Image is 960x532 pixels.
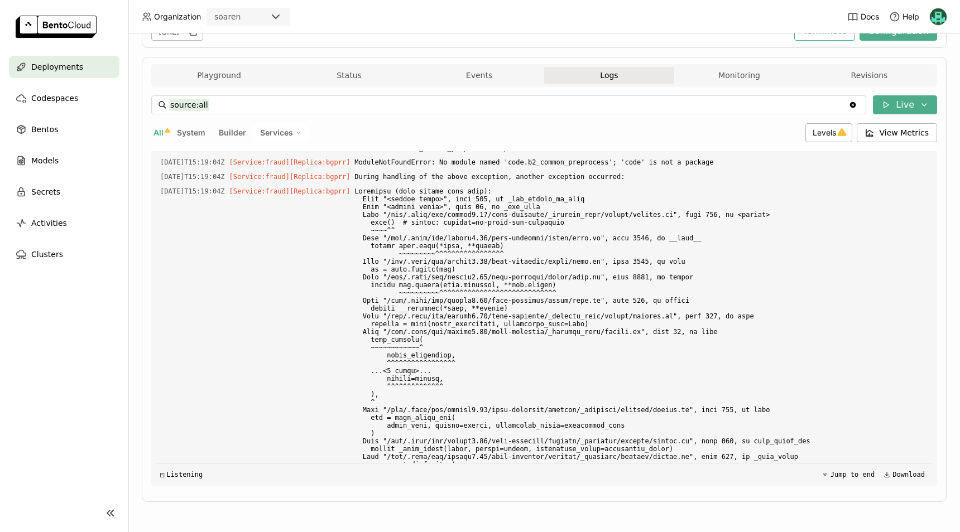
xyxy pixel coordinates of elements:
[600,70,618,80] span: Logs
[160,185,225,197] span: 2025-10-08T15:19:04.678Z
[9,56,119,78] a: Deployments
[151,125,166,140] button: All
[9,87,119,109] a: Codespaces
[857,123,938,142] button: View Metrics
[805,123,852,142] div: Levels
[31,123,58,136] span: Bentos
[260,128,293,138] span: Services
[354,156,928,168] span: ModuleNotFoundError: No module named 'code.b2_common_preprocess'; 'code' is not a package
[31,60,83,74] span: Deployments
[214,11,241,22] div: soaren
[16,16,97,38] img: logo
[9,243,119,265] a: Clusters
[9,212,119,234] a: Activities
[31,91,78,105] span: Codespaces
[847,11,879,22] a: Docs
[284,67,414,84] button: Status
[873,95,937,114] button: Live
[290,187,350,195] span: [Replica:bgprr]
[160,471,164,478] span: ◰
[813,128,836,137] span: Levels
[354,171,928,183] span: During handling of the above exception, another exception occurred:
[253,123,309,142] div: Services
[903,12,919,22] span: Help
[9,149,119,172] a: Models
[818,468,878,481] button: Jump to end
[31,216,67,230] span: Activities
[880,468,928,481] button: Download
[31,248,63,261] span: Clusters
[242,12,243,23] input: Selected soaren.
[217,125,248,140] button: Builder
[160,171,225,183] span: 2025-10-08T15:19:04.678Z
[31,154,59,167] span: Models
[154,67,284,84] button: Playground
[9,181,119,203] a: Secrets
[848,100,857,109] svg: Clear value
[9,118,119,141] a: Bentos
[229,173,290,181] span: [Service:fraud]
[160,156,225,168] span: 2025-10-08T15:19:04.678Z
[154,12,201,22] span: Organization
[290,173,350,181] span: [Replica:bgprr]
[930,8,947,25] img: Nhan Le
[889,11,919,22] div: Help
[175,125,208,140] button: System
[31,185,60,199] span: Secrets
[861,12,879,22] span: Docs
[414,67,544,84] button: Events
[290,158,350,166] span: [Replica:bgprr]
[804,67,934,84] button: Revisions
[169,96,848,114] input: Search
[880,127,929,138] span: View Metrics
[219,128,246,137] span: Builder
[674,67,804,84] button: Monitoring
[229,158,290,166] span: [Service:fraud]
[160,471,203,478] div: Listening
[229,187,290,195] span: [Service:fraud]
[153,128,164,137] span: All
[177,128,205,137] span: System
